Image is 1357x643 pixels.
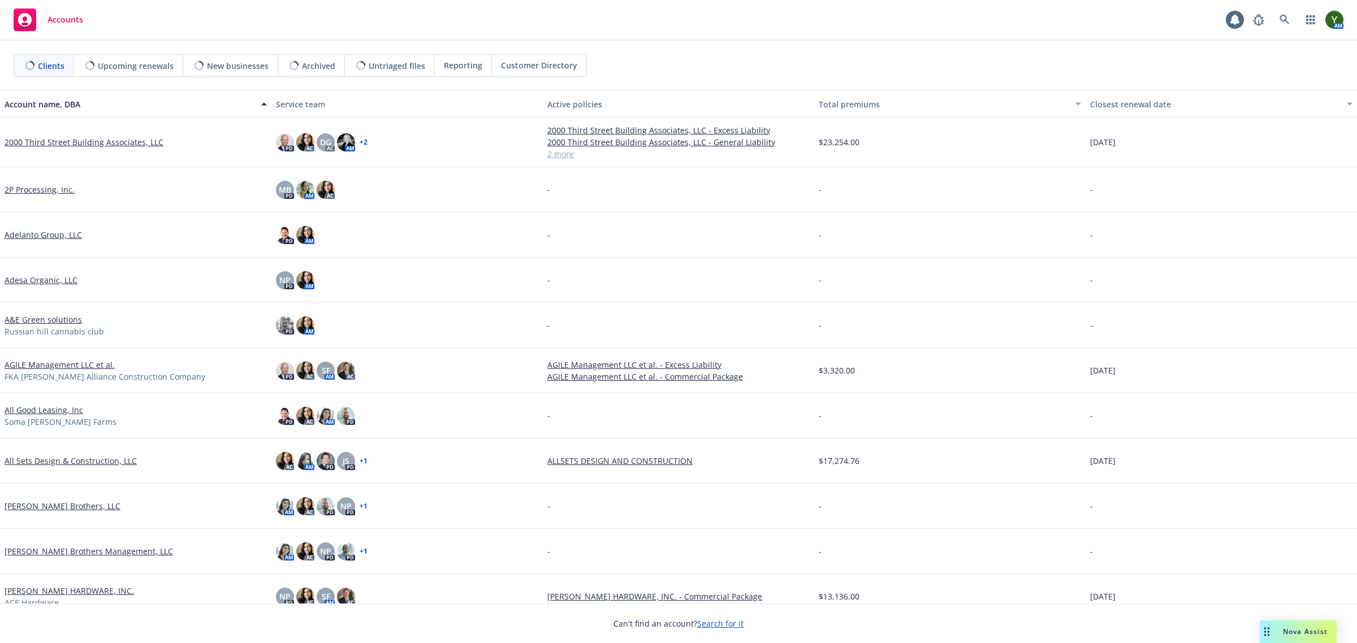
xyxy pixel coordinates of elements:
a: Switch app [1299,8,1322,31]
span: JS [343,455,349,467]
img: photo [296,497,314,515]
span: MB [279,184,291,195]
span: Customer Directory [501,59,577,71]
span: - [547,229,550,241]
span: $23,254.00 [819,136,859,148]
img: photo [317,407,335,425]
span: [DATE] [1090,364,1116,376]
span: Archived [302,60,335,72]
span: DG [320,136,331,148]
span: [DATE] [1090,136,1116,148]
button: Active policies [543,90,814,118]
a: [PERSON_NAME] Brothers, LLC [5,500,120,512]
img: photo [337,362,355,380]
img: photo [296,271,314,289]
img: photo [276,133,294,151]
button: Service team [271,90,543,118]
img: photo [296,226,314,244]
span: NP [340,500,352,512]
span: $17,274.76 [819,455,859,467]
button: Total premiums [814,90,1086,118]
img: photo [317,497,335,515]
a: Search for it [697,618,744,629]
span: SF [322,590,330,602]
span: - [547,500,550,512]
span: Nova Assist [1283,627,1328,636]
img: photo [1325,11,1343,29]
span: [DATE] [1090,590,1116,602]
span: Upcoming renewals [98,60,174,72]
span: $13,136.00 [819,590,859,602]
img: photo [296,362,314,380]
div: Active policies [547,98,810,110]
button: Nova Assist [1260,620,1337,643]
div: Service team [276,98,538,110]
span: Accounts [47,15,83,24]
a: + 1 [360,503,368,510]
img: photo [276,452,294,470]
span: - [1090,274,1093,286]
img: photo [296,316,314,334]
button: Closest renewal date [1086,90,1357,118]
img: photo [296,407,314,425]
a: All Sets Design & Construction, LLC [5,455,137,467]
a: + 1 [360,548,368,555]
a: Search [1273,8,1296,31]
img: photo [337,542,355,561]
a: A&E Green solutions [5,314,82,325]
img: photo [296,133,314,151]
a: 2000 Third Street Building Associates, LLC - Excess Liability [547,124,810,136]
a: AGILE Management LLC et al. [5,359,115,371]
img: photo [276,407,294,425]
a: [PERSON_NAME] Brothers Management, LLC [5,545,173,557]
span: [DATE] [1090,455,1116,467]
a: ALLSETS DESIGN AND CONSTRUCTION [547,455,810,467]
span: NP [320,545,331,557]
span: - [819,274,822,286]
a: + 2 [360,139,368,146]
span: - [1090,184,1093,195]
img: photo [276,497,294,515]
img: photo [337,133,355,151]
span: - [1090,545,1093,557]
img: photo [317,452,335,470]
img: photo [337,407,355,425]
a: 2P Processing, Inc. [5,184,75,195]
a: [PERSON_NAME] HARDWARE, INC. [5,585,134,597]
span: Russian hill cannabis club [5,325,104,337]
span: FKA [PERSON_NAME] Alliance Construction Company [5,371,205,383]
span: Reporting [444,59,482,71]
div: Account name, DBA [5,98,254,110]
span: - [547,184,550,195]
span: - [819,500,822,512]
span: - [1090,500,1093,512]
img: photo [276,226,294,244]
span: - [819,410,822,422]
a: Accounts [9,4,88,36]
a: Report a Bug [1247,8,1270,31]
a: AGILE Management LLC et al. - Commercial Package [547,371,810,383]
a: 2 more [547,148,810,160]
a: Adelanto Group, LLC [5,229,82,241]
span: New businesses [207,60,269,72]
span: - [547,274,550,286]
span: - [819,184,822,195]
a: [PERSON_NAME] HARDWARE, INC. - Commercial Package [547,590,810,602]
span: - [547,410,550,422]
span: $3,320.00 [819,364,855,376]
span: - [1090,410,1093,422]
span: Soma [PERSON_NAME] Farms [5,416,116,428]
span: Untriaged files [369,60,425,72]
span: - [547,545,550,557]
span: Can't find an account? [613,618,744,629]
span: - [819,319,822,331]
img: photo [276,316,294,334]
span: ACE Hardware [5,597,59,609]
a: 2000 Third Street Building Associates, LLC - General Liability [547,136,810,148]
div: Total premiums [819,98,1069,110]
img: photo [317,181,335,199]
a: All Good Leasing, Inc [5,404,83,416]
